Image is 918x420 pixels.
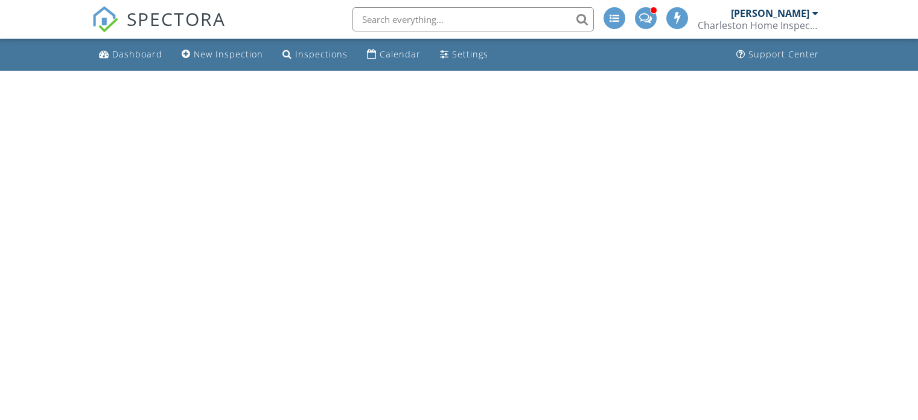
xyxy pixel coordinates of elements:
[452,48,488,60] div: Settings
[380,48,421,60] div: Calendar
[698,19,818,31] div: Charleston Home Inspection
[731,7,809,19] div: [PERSON_NAME]
[92,6,118,33] img: The Best Home Inspection Software - Spectora
[127,6,226,31] span: SPECTORA
[112,48,162,60] div: Dashboard
[94,44,167,66] a: Dashboard
[748,48,819,60] div: Support Center
[177,44,268,66] a: New Inspection
[295,48,348,60] div: Inspections
[362,44,426,66] a: Calendar
[732,44,824,66] a: Support Center
[194,48,263,60] div: New Inspection
[92,16,226,42] a: SPECTORA
[278,44,352,66] a: Inspections
[352,7,594,31] input: Search everything...
[435,44,493,66] a: Settings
